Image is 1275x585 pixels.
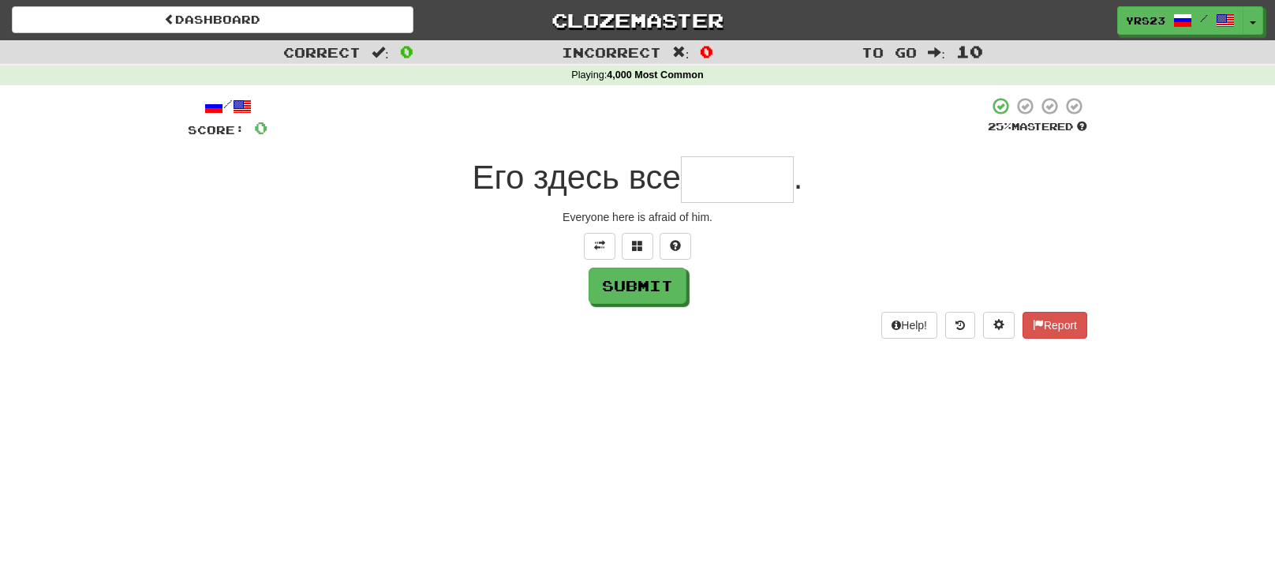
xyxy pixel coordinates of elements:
span: 0 [254,118,267,137]
span: : [928,46,945,59]
button: Report [1023,312,1087,339]
span: 0 [400,42,413,61]
a: yrs23 / [1117,6,1243,35]
span: yrs23 [1126,13,1165,28]
button: Round history (alt+y) [945,312,975,339]
span: Incorrect [562,44,661,60]
span: 0 [700,42,713,61]
button: Single letter hint - you only get 1 per sentence and score half the points! alt+h [660,233,691,260]
span: : [372,46,389,59]
div: Mastered [988,120,1087,134]
span: 25 % [988,120,1011,133]
a: Dashboard [12,6,413,33]
span: To go [862,44,917,60]
span: : [672,46,690,59]
a: Clozemaster [437,6,839,34]
span: 10 [956,42,983,61]
button: Switch sentence to multiple choice alt+p [622,233,653,260]
span: Correct [283,44,361,60]
span: Score: [188,123,245,137]
span: . [794,159,803,196]
span: / [1200,13,1208,24]
strong: 4,000 Most Common [607,69,703,81]
div: Everyone here is afraid of him. [188,209,1087,225]
button: Submit [589,268,686,304]
button: Toggle translation (alt+t) [584,233,615,260]
span: Его здесь все [472,159,680,196]
button: Help! [881,312,937,339]
div: / [188,96,267,116]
